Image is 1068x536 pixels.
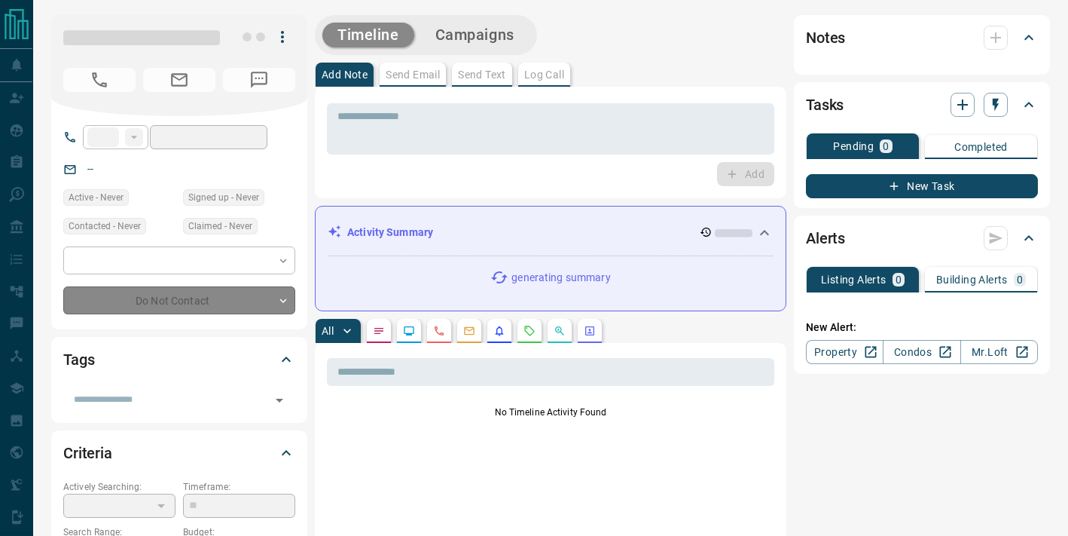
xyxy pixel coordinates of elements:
[493,325,505,337] svg: Listing Alerts
[1017,274,1023,285] p: 0
[833,141,874,152] p: Pending
[223,68,295,92] span: No Number
[63,286,295,314] div: Do Not Contact
[806,320,1038,335] p: New Alert:
[883,340,960,364] a: Condos
[806,340,883,364] a: Property
[433,325,445,337] svg: Calls
[322,23,414,47] button: Timeline
[896,274,902,285] p: 0
[936,274,1008,285] p: Building Alerts
[322,69,368,80] p: Add Note
[63,342,295,378] div: Tags
[403,325,415,337] svg: Lead Browsing Activity
[463,325,475,337] svg: Emails
[269,390,290,411] button: Open
[328,219,774,247] div: Activity Summary
[183,480,295,494] p: Timeframe:
[143,68,215,92] span: No Email
[954,142,1008,152] p: Completed
[63,435,295,471] div: Criteria
[960,340,1038,364] a: Mr.Loft
[554,325,566,337] svg: Opportunities
[63,348,94,372] h2: Tags
[883,141,889,152] p: 0
[322,326,334,336] p: All
[69,190,124,205] span: Active - Never
[806,26,845,50] h2: Notes
[420,23,529,47] button: Campaigns
[821,274,886,285] p: Listing Alerts
[63,480,175,494] p: Actively Searching:
[347,225,433,240] p: Activity Summary
[511,270,610,286] p: generating summary
[806,87,1038,123] div: Tasks
[523,325,536,337] svg: Requests
[806,20,1038,56] div: Notes
[806,220,1038,256] div: Alerts
[806,226,845,250] h2: Alerts
[69,219,141,234] span: Contacted - Never
[87,163,93,175] a: --
[584,325,596,337] svg: Agent Actions
[63,441,112,465] h2: Criteria
[373,325,385,337] svg: Notes
[188,190,259,205] span: Signed up - Never
[188,219,252,234] span: Claimed - Never
[327,406,774,419] p: No Timeline Activity Found
[63,68,136,92] span: No Number
[806,174,1038,198] button: New Task
[806,93,844,117] h2: Tasks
